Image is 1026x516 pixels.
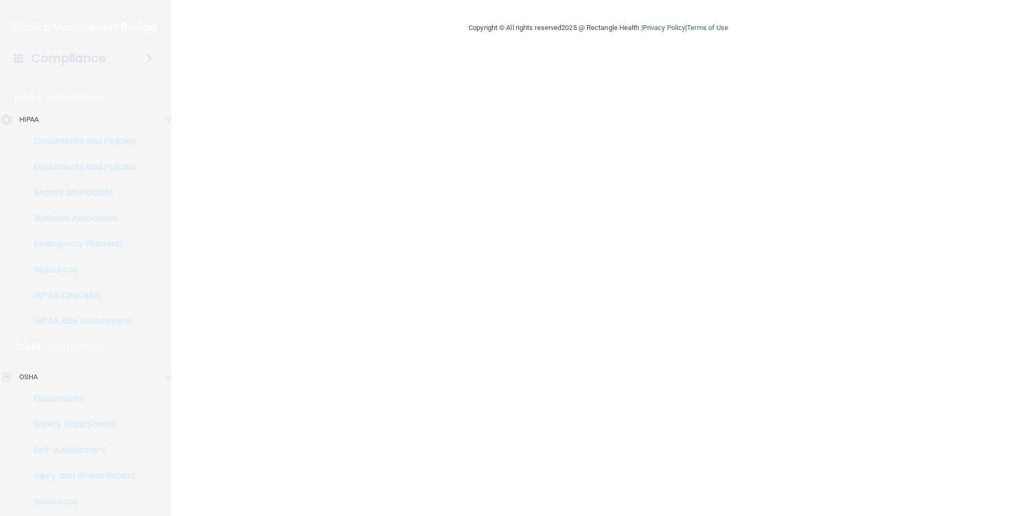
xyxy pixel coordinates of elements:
[31,51,106,66] h4: Compliance
[7,393,153,404] p: Documents
[7,187,153,198] p: Report an Incident
[19,113,39,126] p: HIPAA
[47,341,104,353] p: Learn More!
[687,24,728,32] a: Terms of Use
[14,92,42,105] p: HIPAA
[7,419,153,430] p: Safety Data Sheets
[7,290,153,301] p: HIPAA Checklist
[7,316,153,327] p: HIPAA Risk Assessment
[12,17,158,38] img: PMB logo
[7,264,153,275] p: Resources
[47,92,104,105] p: Learn More!
[643,24,685,32] a: Privacy Policy
[7,239,153,249] p: Emergency Planning
[7,136,153,146] p: Documents and Policies
[7,496,153,507] p: Resources
[19,371,38,384] p: OSHA
[7,161,153,172] p: Documents and Policies
[7,213,153,224] p: Business Associates
[7,445,153,455] p: Self-Assessment
[14,341,41,353] p: OSHA
[7,470,153,481] p: Injury and Illness Report
[402,11,794,45] div: Copyright © All rights reserved 2025 @ Rectangle Health | |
